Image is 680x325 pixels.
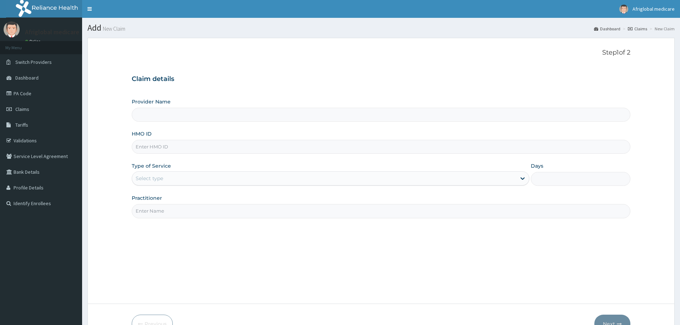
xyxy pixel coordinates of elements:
[15,106,29,112] span: Claims
[101,26,125,31] small: New Claim
[25,29,79,35] p: Afriglobal medicare
[132,140,630,154] input: Enter HMO ID
[531,162,543,169] label: Days
[132,98,171,105] label: Provider Name
[132,75,630,83] h3: Claim details
[628,26,647,32] a: Claims
[15,122,28,128] span: Tariffs
[132,130,152,137] label: HMO ID
[594,26,620,32] a: Dashboard
[648,26,675,32] li: New Claim
[25,39,42,44] a: Online
[15,75,39,81] span: Dashboard
[132,162,171,169] label: Type of Service
[132,194,162,202] label: Practitioner
[132,204,630,218] input: Enter Name
[619,5,628,14] img: User Image
[15,59,52,65] span: Switch Providers
[136,175,163,182] div: Select type
[87,23,675,32] h1: Add
[132,49,630,57] p: Step 1 of 2
[4,21,20,37] img: User Image
[633,6,675,12] span: Afriglobal medicare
